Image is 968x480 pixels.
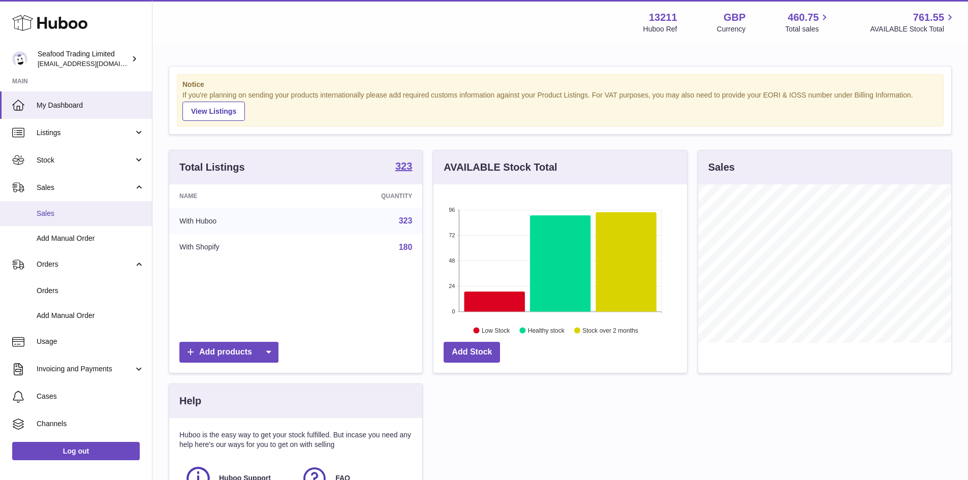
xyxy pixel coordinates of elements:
[37,209,144,218] span: Sales
[12,51,27,67] img: online@rickstein.com
[449,207,455,213] text: 96
[182,102,245,121] a: View Listings
[38,49,129,69] div: Seafood Trading Limited
[395,161,412,173] a: 323
[643,24,677,34] div: Huboo Ref
[395,161,412,171] strong: 323
[785,11,830,34] a: 460.75 Total sales
[37,128,134,138] span: Listings
[182,90,938,121] div: If you're planning on sending your products internationally please add required customs informati...
[37,101,144,110] span: My Dashboard
[12,442,140,460] a: Log out
[449,283,455,289] text: 24
[37,234,144,243] span: Add Manual Order
[37,337,144,346] span: Usage
[399,216,413,225] a: 323
[37,419,144,429] span: Channels
[482,327,510,334] text: Low Stock
[37,311,144,321] span: Add Manual Order
[444,161,557,174] h3: AVAILABLE Stock Total
[38,59,149,68] span: [EMAIL_ADDRESS][DOMAIN_NAME]
[179,161,245,174] h3: Total Listings
[788,11,819,24] span: 460.75
[452,308,455,314] text: 0
[37,155,134,165] span: Stock
[37,260,134,269] span: Orders
[37,364,134,374] span: Invoicing and Payments
[528,327,565,334] text: Healthy stock
[169,208,306,234] td: With Huboo
[913,11,944,24] span: 761.55
[724,11,745,24] strong: GBP
[306,184,423,208] th: Quantity
[583,327,638,334] text: Stock over 2 months
[449,232,455,238] text: 72
[444,342,500,363] a: Add Stock
[649,11,677,24] strong: 13211
[37,286,144,296] span: Orders
[179,342,278,363] a: Add products
[870,24,956,34] span: AVAILABLE Stock Total
[169,184,306,208] th: Name
[179,394,201,408] h3: Help
[449,258,455,264] text: 48
[708,161,735,174] h3: Sales
[870,11,956,34] a: 761.55 AVAILABLE Stock Total
[399,243,413,251] a: 180
[785,24,830,34] span: Total sales
[717,24,746,34] div: Currency
[182,80,938,89] strong: Notice
[179,430,412,450] p: Huboo is the easy way to get your stock fulfilled. But incase you need any help here's our ways f...
[37,392,144,401] span: Cases
[169,234,306,261] td: With Shopify
[37,183,134,193] span: Sales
